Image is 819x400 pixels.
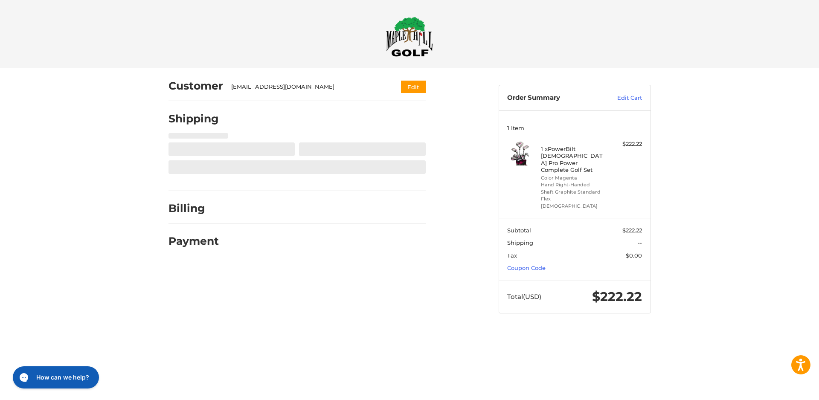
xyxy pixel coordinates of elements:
h4: 1 x PowerBilt [DEMOGRAPHIC_DATA] Pro Power Complete Golf Set [541,145,606,173]
div: [EMAIL_ADDRESS][DOMAIN_NAME] [231,83,384,91]
h2: Customer [168,79,223,93]
span: $0.00 [626,252,642,259]
li: Shaft Graphite Standard [541,188,606,196]
span: -- [638,239,642,246]
li: Color Magenta [541,174,606,182]
img: Maple Hill Golf [386,17,433,57]
h3: Order Summary [507,94,599,102]
li: Hand Right-Handed [541,181,606,188]
iframe: Gorgias live chat messenger [9,363,102,391]
h2: Shipping [168,112,219,125]
span: Total (USD) [507,293,541,301]
li: Flex [DEMOGRAPHIC_DATA] [541,195,606,209]
h2: Payment [168,235,219,248]
button: Edit [401,81,426,93]
h2: Billing [168,202,218,215]
span: Subtotal [507,227,531,234]
iframe: Google Customer Reviews [749,377,819,400]
span: Tax [507,252,517,259]
h3: 1 Item [507,125,642,131]
span: Shipping [507,239,533,246]
span: $222.22 [622,227,642,234]
span: $222.22 [592,289,642,304]
div: $222.22 [608,140,642,148]
a: Coupon Code [507,264,546,271]
a: Edit Cart [599,94,642,102]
